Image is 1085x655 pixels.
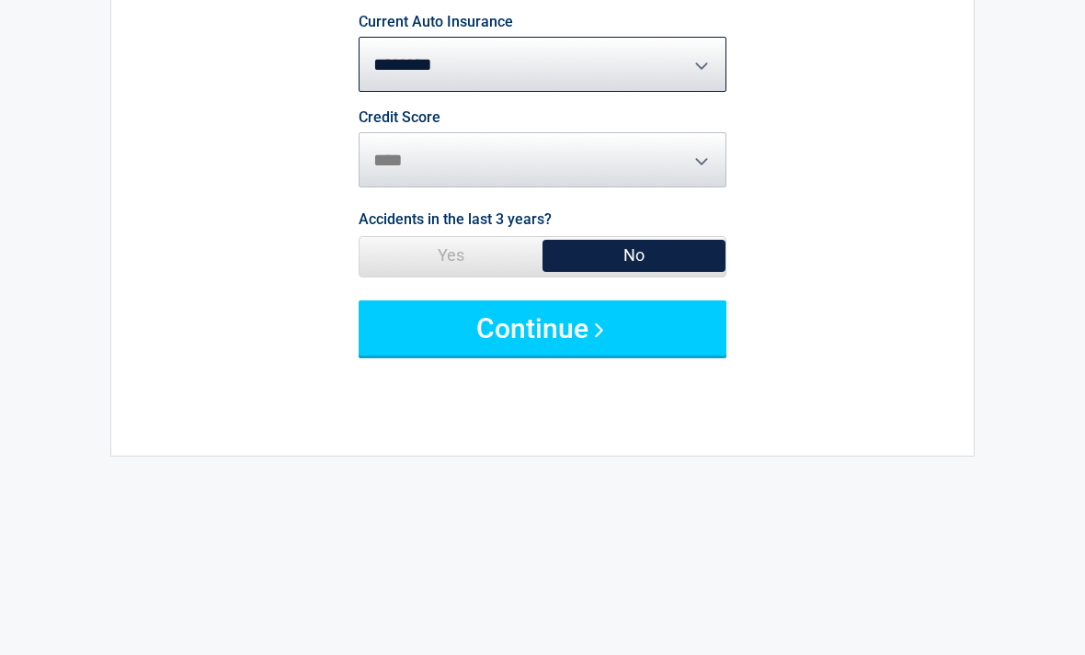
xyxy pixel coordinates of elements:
[359,110,440,125] label: Credit Score
[359,15,513,29] label: Current Auto Insurance
[359,300,726,356] button: Continue
[360,237,542,274] span: Yes
[542,237,725,274] span: No
[359,207,552,232] label: Accidents in the last 3 years?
